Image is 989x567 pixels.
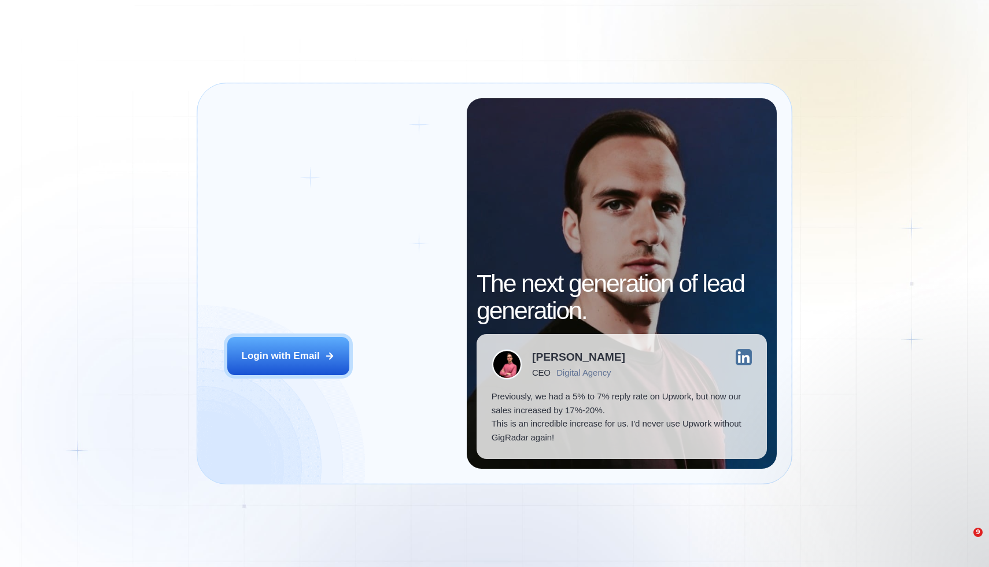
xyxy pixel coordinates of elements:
button: Login with Email [227,337,350,375]
div: Login with Email [242,349,320,363]
span: 9 [973,528,983,537]
p: Previously, we had a 5% to 7% reply rate on Upwork, but now our sales increased by 17%-20%. This ... [492,390,752,444]
div: [PERSON_NAME] [532,351,625,362]
div: Digital Agency [556,368,611,377]
h2: The next generation of lead generation. [477,270,767,324]
div: CEO [532,368,550,377]
iframe: Intercom live chat [950,528,977,555]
